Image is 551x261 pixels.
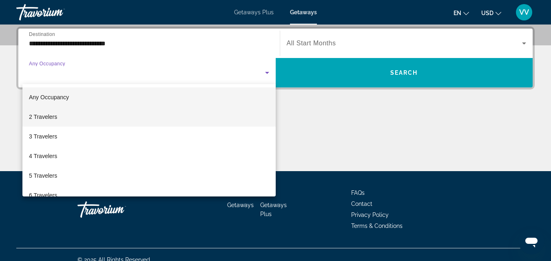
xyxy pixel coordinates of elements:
[29,112,57,122] span: 2 Travelers
[518,228,544,254] iframe: Button to launch messaging window
[29,171,57,181] span: 5 Travelers
[29,132,57,141] span: 3 Travelers
[29,151,57,161] span: 4 Travelers
[29,190,57,200] span: 6 Travelers
[29,94,69,100] span: Any Occupancy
